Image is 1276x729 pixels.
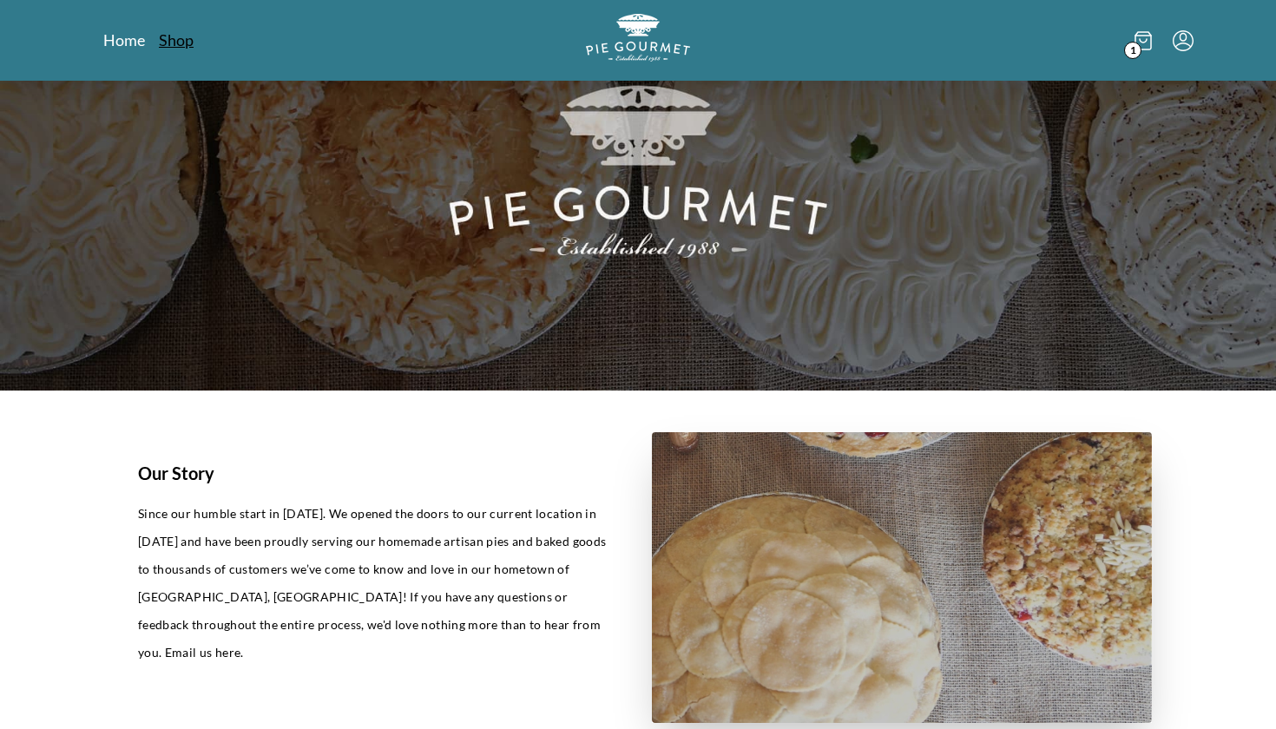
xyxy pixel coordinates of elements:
[103,30,145,50] a: Home
[138,500,610,667] p: Since our humble start in [DATE]. We opened the doors to our current location in [DATE] and have ...
[1124,42,1141,59] span: 1
[138,460,610,486] h1: Our Story
[159,30,194,50] a: Shop
[1173,30,1194,51] button: Menu
[652,432,1152,723] img: story
[586,14,690,62] img: logo
[586,14,690,67] a: Logo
